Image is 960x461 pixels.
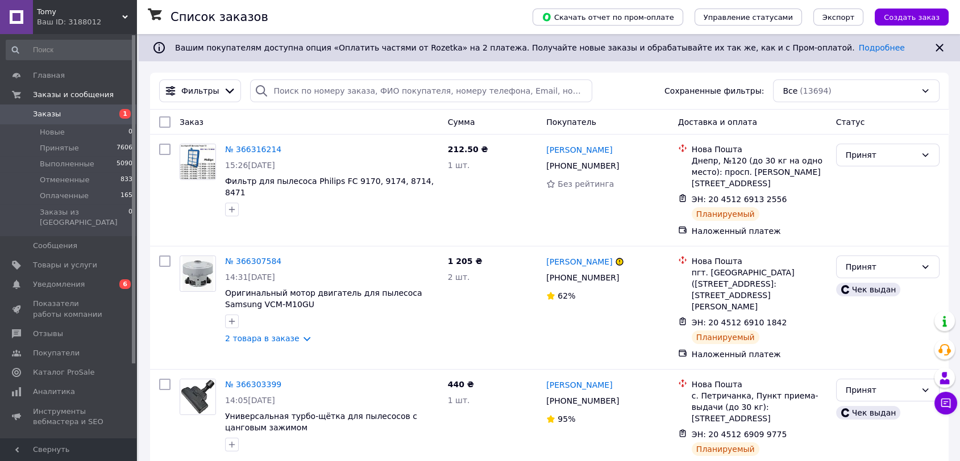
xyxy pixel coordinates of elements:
span: Заказы из [GEOGRAPHIC_DATA] [40,207,128,228]
a: [PERSON_NAME] [546,256,612,267]
span: Товары и услуги [33,260,97,270]
img: Фото товару [180,379,215,414]
span: Фильтры [181,85,219,97]
a: 2 товара в заказе [225,334,300,343]
a: Подробнее [859,43,905,52]
span: Заказ [180,118,203,127]
div: с. Петричанка, Пункт приема-выдачи (до 30 кг): [STREET_ADDRESS] [692,390,827,424]
span: Управление сайтом [33,436,105,456]
input: Поиск [6,40,134,60]
h1: Список заказов [171,10,268,24]
span: 5090 [117,159,132,169]
span: 95% [558,414,575,424]
a: Фильтр для пылесоса Philips FC 9170, 9174, 8714, 8471 [225,177,434,197]
span: Заказы и сообщения [33,90,114,100]
span: Показатели работы компании [33,299,105,319]
span: 0 [128,207,132,228]
a: Универсальная турбо-щётка для пылесосов с цанговым зажимом [225,412,417,432]
a: Создать заказ [863,12,949,21]
a: Оригинальный мотор двигатель для пылесоса Samsung VCM-M10GU [225,288,422,309]
span: Главная [33,70,65,81]
div: пгт. [GEOGRAPHIC_DATA] ([STREET_ADDRESS]: [STREET_ADDRESS][PERSON_NAME] [692,267,827,312]
button: Создать заказ [875,9,949,26]
span: Каталог ProSale [33,367,94,378]
span: Инструменты вебмастера и SEO [33,406,105,427]
span: 1 шт. [448,161,470,170]
a: № 366307584 [225,257,281,266]
span: ЭН: 20 4512 6913 2556 [692,195,787,204]
a: Фото товару [180,379,216,415]
span: Статус [836,118,865,127]
span: 6 [119,279,131,289]
span: Сохраненные фильтры: [664,85,764,97]
span: Принятые [40,143,79,153]
div: Ваш ID: 3188012 [37,17,136,27]
span: 0 [128,127,132,137]
div: Нова Пошта [692,255,827,267]
span: Аналитика [33,387,75,397]
span: 165 [120,191,132,201]
input: Поиск по номеру заказа, ФИО покупателя, номеру телефона, Email, номеру накладной [250,79,592,102]
span: Отмененные [40,175,89,185]
div: Наложенный платеж [692,349,827,360]
a: № 366316214 [225,145,281,154]
span: Заказы [33,109,61,119]
div: Чек выдан [836,406,901,420]
a: [PERSON_NAME] [546,379,612,391]
button: Управление статусами [695,9,802,26]
span: Создать заказ [884,13,940,22]
img: Фото товару [182,256,213,291]
span: 7606 [117,143,132,153]
span: ЭН: 20 4512 6910 1842 [692,318,787,327]
span: Все [783,85,797,97]
span: 14:31[DATE] [225,273,275,282]
span: Покупатели [33,348,80,358]
a: Фото товару [180,255,216,292]
div: [PHONE_NUMBER] [544,270,621,286]
div: Принят [846,261,916,273]
span: Tomy [37,7,122,17]
div: Чек выдан [836,283,901,296]
span: 212.50 ₴ [448,145,488,154]
span: 440 ₴ [448,380,474,389]
div: Нова Пошта [692,379,827,390]
span: 15:26[DATE] [225,161,275,170]
a: [PERSON_NAME] [546,144,612,156]
div: [PHONE_NUMBER] [544,158,621,174]
span: Новые [40,127,65,137]
span: 2 шт. [448,273,470,282]
span: Скачать отчет по пром-оплате [542,12,674,22]
span: Оплаченные [40,191,89,201]
a: № 366303399 [225,380,281,389]
a: Фото товару [180,144,216,180]
div: [PHONE_NUMBER] [544,393,621,409]
span: Экспорт [822,13,854,22]
div: Принят [846,149,916,161]
span: (13694) [800,86,831,95]
button: Скачать отчет по пром-оплате [533,9,683,26]
span: 1 [119,109,131,119]
span: Выполненные [40,159,94,169]
span: 1 шт. [448,396,470,405]
span: Без рейтинга [558,179,614,188]
div: Наложенный платеж [692,225,827,237]
span: 14:05[DATE] [225,396,275,405]
span: ЭН: 20 4512 6909 9775 [692,430,787,439]
span: Сообщения [33,241,77,251]
span: Уведомления [33,279,85,290]
div: Планируемый [692,442,759,456]
span: Покупатель [546,118,596,127]
div: Днепр, №120 (до 30 кг на одно место): просп. [PERSON_NAME][STREET_ADDRESS] [692,155,827,189]
div: Принят [846,384,916,396]
div: Нова Пошта [692,144,827,155]
span: 833 [120,175,132,185]
span: 1 205 ₴ [448,257,483,266]
img: Фото товару [180,144,215,179]
span: Отзывы [33,329,63,339]
button: Экспорт [813,9,863,26]
span: Доставка и оплата [678,118,757,127]
span: 62% [558,291,575,300]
